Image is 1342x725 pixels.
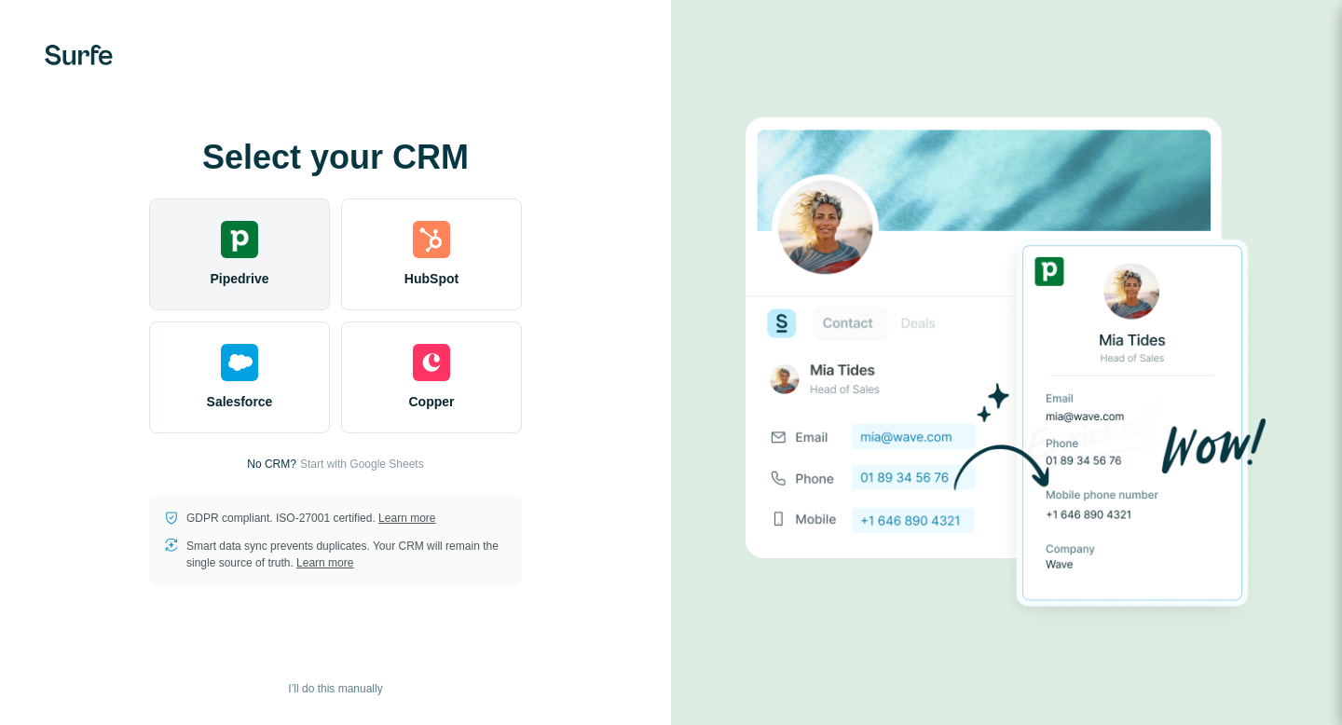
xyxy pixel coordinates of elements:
img: copper's logo [413,344,450,381]
a: Learn more [296,556,353,569]
img: pipedrive's logo [221,221,258,258]
p: GDPR compliant. ISO-27001 certified. [186,510,435,527]
img: salesforce's logo [221,344,258,381]
a: Learn more [378,512,435,525]
p: No CRM? [247,456,296,472]
span: Copper [409,392,455,411]
span: I’ll do this manually [288,680,382,697]
span: Pipedrive [210,269,268,288]
img: PIPEDRIVE image [746,86,1267,639]
button: I’ll do this manually [275,675,395,703]
span: HubSpot [404,269,459,288]
span: Salesforce [207,392,273,411]
p: Smart data sync prevents duplicates. Your CRM will remain the single source of truth. [186,538,507,571]
button: Start with Google Sheets [300,456,424,472]
img: hubspot's logo [413,221,450,258]
img: Surfe's logo [45,45,113,65]
h1: Select your CRM [149,139,522,176]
